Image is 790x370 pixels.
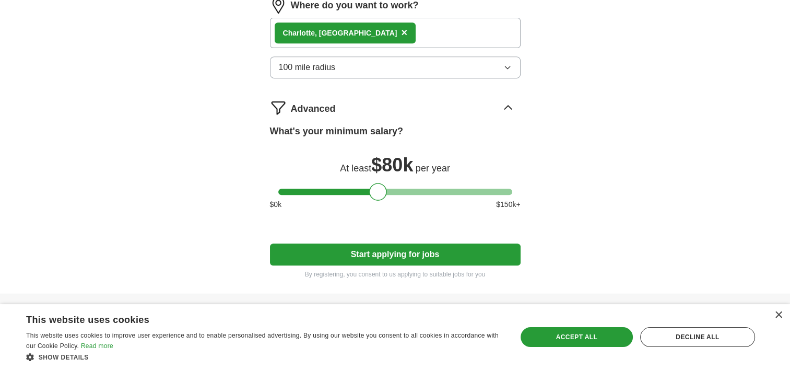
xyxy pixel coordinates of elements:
span: × [401,27,407,38]
div: Close [774,311,782,319]
div: This website uses cookies [26,310,476,326]
span: This website uses cookies to improve user experience and to enable personalised advertising. By u... [26,332,499,350]
div: tte, [GEOGRAPHIC_DATA] [283,28,397,39]
span: At least [340,163,371,174]
span: per year [416,163,450,174]
button: 100 mile radius [270,56,521,78]
a: Read more, opens a new window [81,342,113,350]
span: 100 mile radius [279,61,336,74]
label: What's your minimum salary? [270,124,403,138]
strong: Charlo [283,29,306,37]
div: Decline all [640,327,755,347]
h4: Country selection [558,294,721,323]
button: × [401,25,407,41]
p: By registering, you consent to us applying to suitable jobs for you [270,270,521,279]
span: $ 80k [371,154,413,176]
span: Show details [39,354,89,361]
span: $ 150 k+ [496,199,520,210]
button: Start applying for jobs [270,244,521,265]
span: $ 0 k [270,199,282,210]
div: Accept all [521,327,633,347]
span: Advanced [291,102,336,116]
div: Show details [26,352,502,362]
img: filter [270,99,287,116]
